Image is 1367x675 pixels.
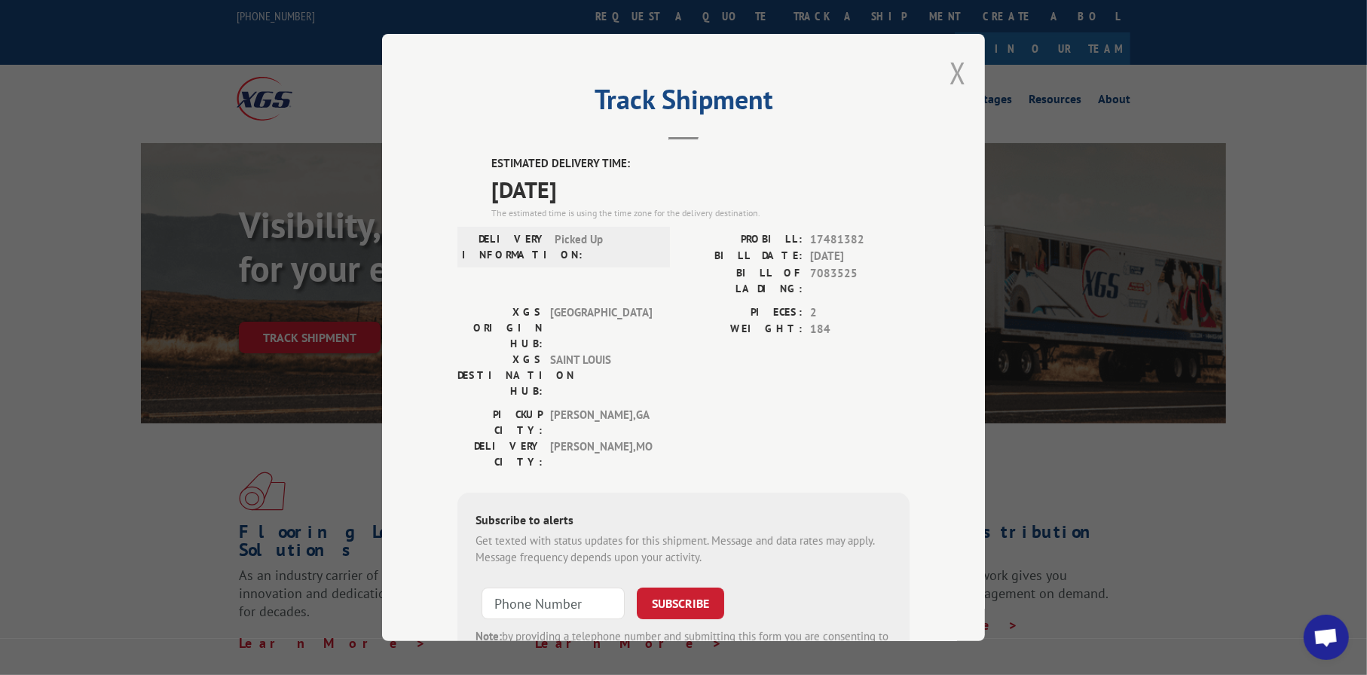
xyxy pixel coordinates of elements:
[476,532,891,566] div: Get texted with status updates for this shipment. Message and data rates may apply. Message frequ...
[810,248,910,265] span: [DATE]
[476,510,891,532] div: Subscribe to alerts
[683,248,803,265] label: BILL DATE:
[1304,615,1349,660] div: Open chat
[550,351,652,399] span: SAINT LOUIS
[810,304,910,321] span: 2
[457,406,543,438] label: PICKUP CITY:
[683,264,803,296] label: BILL OF LADING:
[810,264,910,296] span: 7083525
[555,231,656,262] span: Picked Up
[550,304,652,351] span: [GEOGRAPHIC_DATA]
[462,231,547,262] label: DELIVERY INFORMATION:
[683,304,803,321] label: PIECES:
[683,231,803,248] label: PROBILL:
[482,587,625,618] input: Phone Number
[457,438,543,469] label: DELIVERY CITY:
[810,231,910,248] span: 17481382
[491,155,910,173] label: ESTIMATED DELIVERY TIME:
[550,438,652,469] span: [PERSON_NAME] , MO
[810,321,910,338] span: 184
[491,172,910,206] span: [DATE]
[950,53,966,93] button: Close modal
[457,351,543,399] label: XGS DESTINATION HUB:
[476,628,502,643] strong: Note:
[457,89,910,118] h2: Track Shipment
[683,321,803,338] label: WEIGHT:
[457,304,543,351] label: XGS ORIGIN HUB:
[491,206,910,219] div: The estimated time is using the time zone for the delivery destination.
[550,406,652,438] span: [PERSON_NAME] , GA
[637,587,724,618] button: SUBSCRIBE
